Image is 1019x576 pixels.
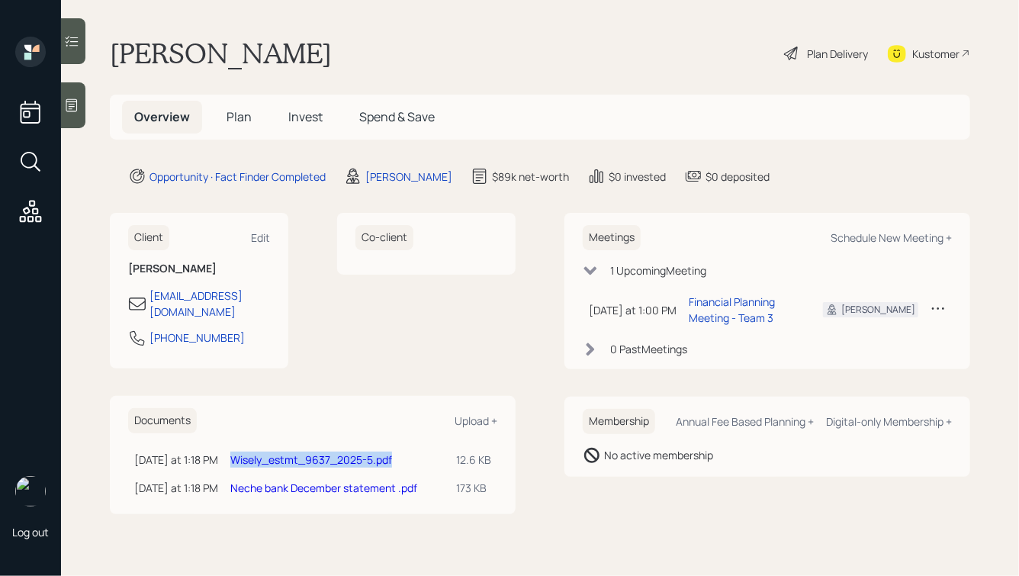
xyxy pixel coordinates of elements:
div: Log out [12,525,49,539]
div: $89k net-worth [492,169,569,185]
div: [DATE] at 1:00 PM [589,302,677,318]
span: Plan [227,108,252,125]
span: Invest [288,108,323,125]
div: 173 KB [456,480,491,496]
div: [DATE] at 1:18 PM [134,480,218,496]
h6: Membership [583,409,655,434]
div: [PHONE_NUMBER] [149,330,245,346]
div: Kustomer [912,46,960,62]
div: Annual Fee Based Planning + [676,414,814,429]
div: 1 Upcoming Meeting [610,262,706,278]
span: Overview [134,108,190,125]
span: Spend & Save [359,108,435,125]
div: Upload + [455,413,497,428]
div: 12.6 KB [456,452,491,468]
div: Schedule New Meeting + [831,230,952,245]
div: 0 Past Meeting s [610,341,687,357]
div: Edit [251,230,270,245]
h6: Meetings [583,225,641,250]
a: Wisely_estmt_9637_2025-5.pdf [230,452,392,467]
h6: Client [128,225,169,250]
h6: [PERSON_NAME] [128,262,270,275]
img: hunter_neumayer.jpg [15,476,46,507]
div: No active membership [604,447,713,463]
div: $0 deposited [706,169,770,185]
div: Financial Planning Meeting - Team 3 [689,294,799,326]
div: [PERSON_NAME] [841,303,915,317]
div: [PERSON_NAME] [365,169,452,185]
a: Neche bank December statement .pdf [230,481,417,495]
h1: [PERSON_NAME] [110,37,332,70]
h6: Documents [128,408,197,433]
div: Plan Delivery [807,46,868,62]
div: [EMAIL_ADDRESS][DOMAIN_NAME] [149,288,270,320]
div: Opportunity · Fact Finder Completed [149,169,326,185]
h6: Co-client [355,225,413,250]
div: [DATE] at 1:18 PM [134,452,218,468]
div: $0 invested [609,169,666,185]
div: Digital-only Membership + [826,414,952,429]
